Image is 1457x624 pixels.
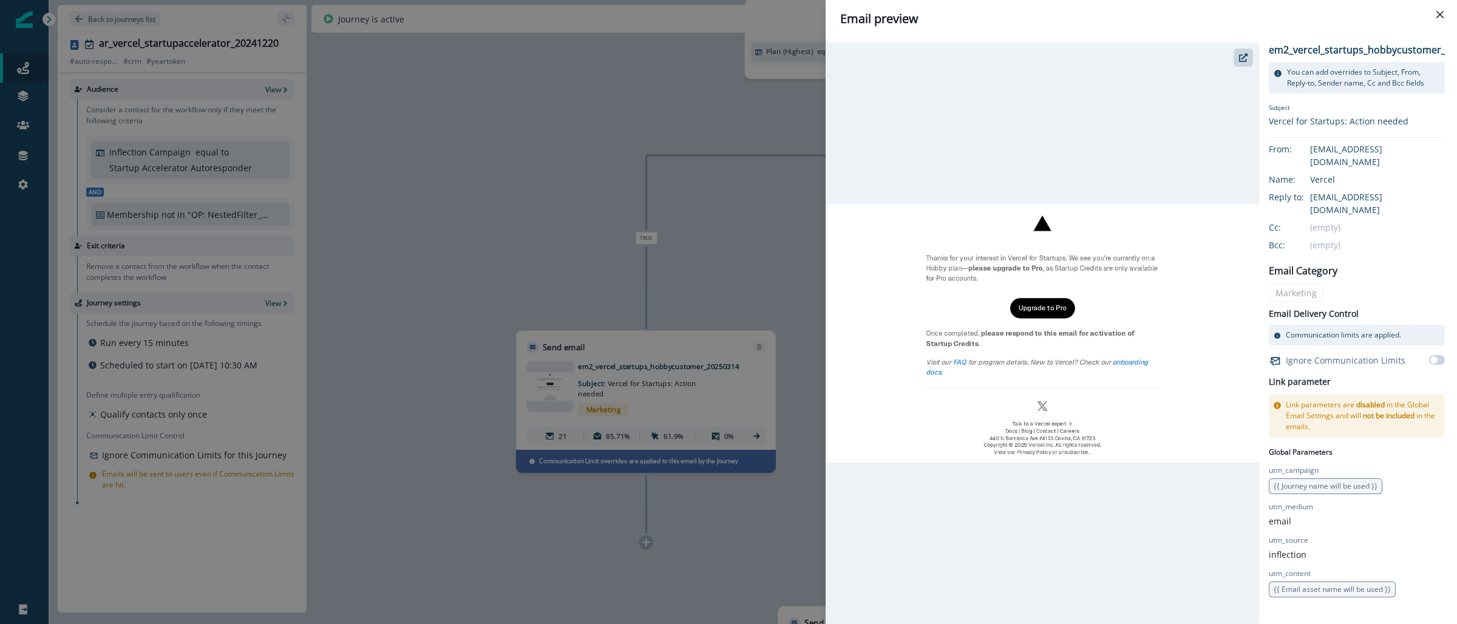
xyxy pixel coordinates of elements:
div: (empty) [1310,239,1445,251]
p: Global Parameters [1269,444,1333,458]
div: Name: [1269,173,1330,186]
span: {{ Email asset name will be used }} [1274,584,1391,594]
p: Subject [1269,103,1408,115]
span: not be included [1363,410,1415,421]
p: email [1269,515,1291,527]
p: utm_medium [1269,501,1313,512]
div: Email preview [840,10,1442,28]
div: Vercel [1310,173,1445,186]
div: From: [1269,143,1330,155]
div: Reply to: [1269,191,1330,203]
div: Cc: [1269,221,1330,234]
p: inflection [1269,548,1306,561]
span: disabled [1356,399,1385,410]
div: Bcc: [1269,239,1330,251]
p: Link parameters are in the Global Email Settings and will in the emails. [1286,399,1440,432]
p: utm_content [1269,568,1311,579]
div: [EMAIL_ADDRESS][DOMAIN_NAME] [1310,143,1445,168]
img: email asset unavailable [826,204,1259,462]
div: Vercel for Startups: Action needed [1269,115,1408,127]
span: {{ Journey name will be used }} [1274,481,1377,491]
h2: Link parameter [1269,375,1331,390]
div: (empty) [1310,221,1445,234]
button: Close [1430,5,1450,24]
p: You can add overrides to Subject, From, Reply-to, Sender name, Cc and Bcc fields [1287,67,1440,89]
p: utm_campaign [1269,465,1319,476]
div: [EMAIL_ADDRESS][DOMAIN_NAME] [1310,191,1445,216]
p: utm_source [1269,535,1308,546]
